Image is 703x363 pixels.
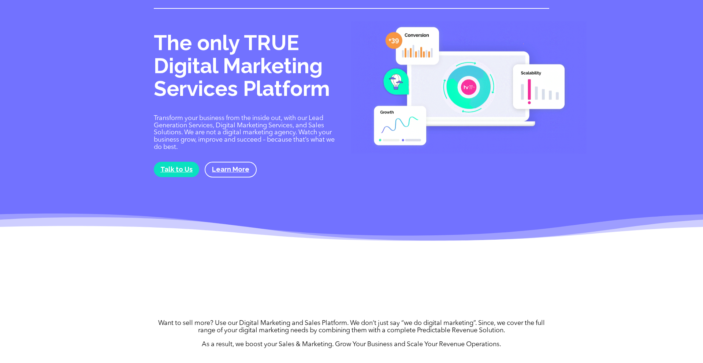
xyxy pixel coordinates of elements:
[154,320,549,341] p: Want to sell more? Use our Digital Marketing and Sales Platform. We don’t just say “we do digital...
[154,31,341,104] h1: The only TRUE Digital Marketing Services Platform
[154,115,341,151] p: Transform your business from the inside out, with our Lead Generation Services, Digital Marketing...
[154,341,549,348] p: As a result, we boost your Sales & Marketing. Grow Your Business and Scale Your Revenue Operations.
[351,21,587,154] img: Digital Marketing Services
[154,162,199,177] a: Talk to Us
[205,162,257,177] a: Learn More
